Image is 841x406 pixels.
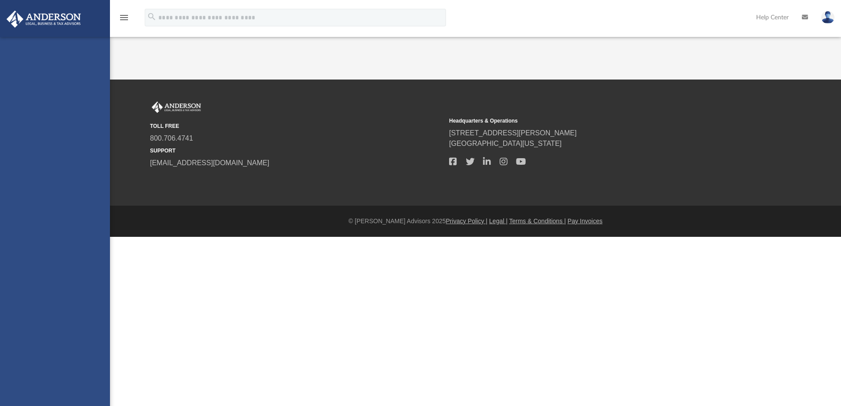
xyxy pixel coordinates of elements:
i: menu [119,12,129,23]
img: User Pic [821,11,834,24]
a: 800.706.4741 [150,134,193,142]
small: SUPPORT [150,147,443,155]
a: Privacy Policy | [446,217,488,225]
a: [EMAIL_ADDRESS][DOMAIN_NAME] [150,159,269,167]
a: [GEOGRAPHIC_DATA][US_STATE] [449,140,562,147]
small: TOLL FREE [150,122,443,130]
a: Pay Invoices [567,217,602,225]
i: search [147,12,157,22]
small: Headquarters & Operations [449,117,742,125]
a: Terms & Conditions | [509,217,566,225]
img: Anderson Advisors Platinum Portal [150,101,203,113]
img: Anderson Advisors Platinum Portal [4,11,84,28]
a: Legal | [489,217,508,225]
div: © [PERSON_NAME] Advisors 2025 [110,217,841,226]
a: [STREET_ADDRESS][PERSON_NAME] [449,129,577,137]
a: menu [119,17,129,23]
